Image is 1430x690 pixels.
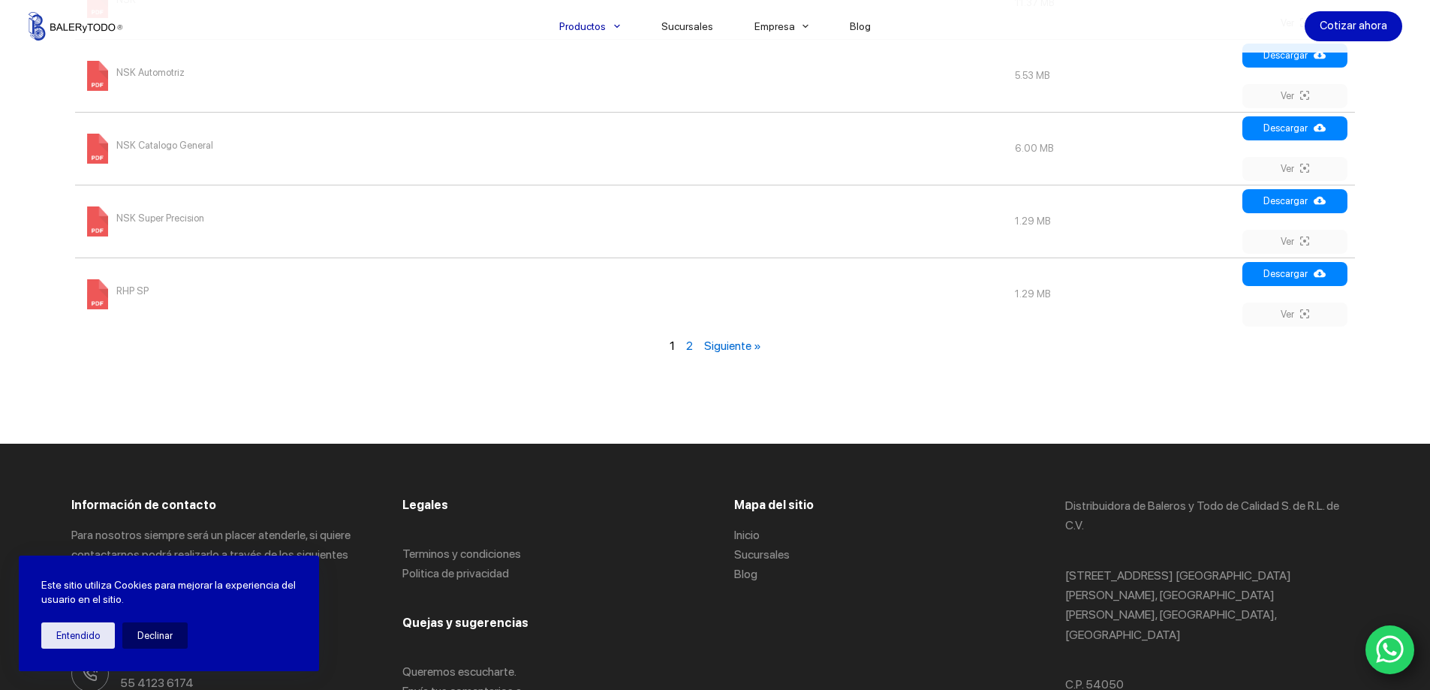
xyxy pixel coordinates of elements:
[71,526,365,585] p: Para nosotros siempre será un placer atenderle, si quiere contactarnos podrá realizarlo a través ...
[402,616,528,630] span: Quejas y sugerencias
[686,339,693,353] a: 2
[29,12,122,41] img: Balerytodo
[734,528,760,542] a: Inicio
[402,547,521,561] a: Terminos y condiciones
[1242,84,1347,108] a: Ver
[402,566,509,580] a: Politica de privacidad
[734,496,1028,514] h3: Mapa del sitio
[83,215,204,226] a: NSK Super Precision
[704,339,761,353] a: Siguiente »
[1007,112,1238,185] td: 6.00 MB
[1242,44,1347,68] a: Descargar
[1365,625,1415,675] a: WhatsApp
[1242,116,1347,140] a: Descargar
[1007,39,1238,112] td: 5.53 MB
[1242,262,1347,286] a: Descargar
[1065,496,1359,536] p: Distribuidora de Baleros y Todo de Calidad S. de R.L. de C.V.
[83,142,213,153] a: NSK Catalogo General
[1242,230,1347,254] a: Ver
[116,279,149,303] span: RHP SP
[734,567,757,581] a: Blog
[402,498,448,512] span: Legales
[122,622,188,649] button: Declinar
[83,288,149,299] a: RHP SP
[116,61,185,85] span: NSK Automotriz
[1065,566,1359,646] p: [STREET_ADDRESS] [GEOGRAPHIC_DATA][PERSON_NAME], [GEOGRAPHIC_DATA][PERSON_NAME], [GEOGRAPHIC_DATA...
[1007,185,1238,258] td: 1.29 MB
[116,134,213,158] span: NSK Catalogo General
[1242,157,1347,181] a: Ver
[670,339,675,353] span: 1
[1242,303,1347,327] a: Ver
[1007,258,1238,330] td: 1.29 MB
[41,578,297,607] p: Este sitio utiliza Cookies para mejorar la experiencia del usuario en el sitio.
[41,622,115,649] button: Entendido
[83,69,185,80] a: NSK Automotriz
[71,496,365,514] h3: Información de contacto
[734,547,790,562] a: Sucursales
[116,206,204,231] span: NSK Super Precision
[1242,189,1347,213] a: Descargar
[1305,11,1402,41] a: Cotizar ahora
